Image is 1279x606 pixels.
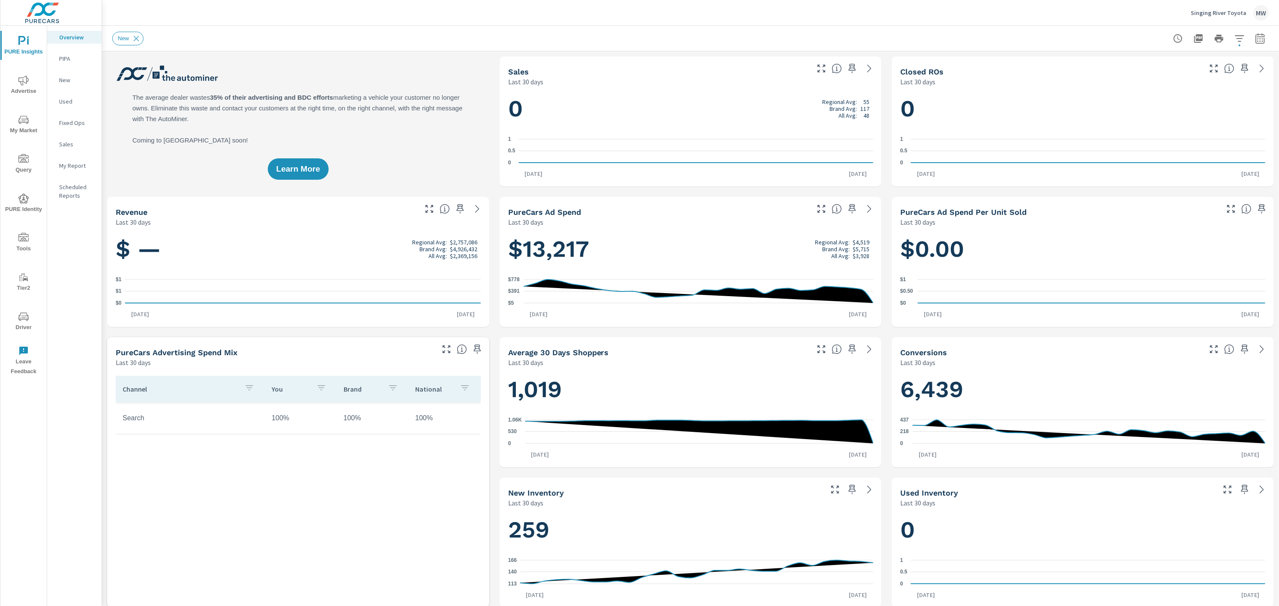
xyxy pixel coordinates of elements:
button: Make Fullscreen [1207,342,1221,356]
span: Total sales revenue over the selected date range. [Source: This data is sourced from the dealer’s... [440,204,450,214]
p: [DATE] [1235,591,1265,599]
p: [DATE] [918,310,948,318]
p: Last 30 days [116,217,151,227]
p: Last 30 days [508,217,543,227]
p: Last 30 days [508,498,543,508]
text: $391 [508,288,520,294]
p: $5,715 [853,246,869,253]
text: 1 [900,557,903,563]
p: Singing River Toyota [1191,9,1246,17]
h5: Sales [508,67,529,76]
p: [DATE] [125,310,155,318]
p: [DATE] [1235,450,1265,459]
p: [DATE] [913,450,943,459]
div: Used [47,95,102,108]
text: 0 [508,160,511,166]
p: Scheduled Reports [59,183,95,200]
button: Make Fullscreen [815,202,828,216]
a: See more details in report [1255,62,1269,75]
td: 100% [337,407,409,429]
div: New [47,74,102,86]
h5: Conversions [900,348,947,357]
span: Save this to your personalized report [470,342,484,356]
button: Make Fullscreen [828,483,842,496]
p: My Report [59,161,95,170]
p: Last 30 days [900,77,935,87]
span: My Market [3,115,44,136]
text: 166 [508,557,517,563]
span: Save this to your personalized report [1238,62,1252,75]
div: PIPA [47,52,102,65]
a: See more details in report [1255,342,1269,356]
button: Make Fullscreen [422,202,436,216]
text: 113 [508,581,517,587]
div: New [112,32,144,45]
text: $0.50 [900,288,913,294]
p: Sales [59,140,95,149]
h5: PureCars Ad Spend [508,208,581,217]
text: 0 [900,160,903,166]
button: Print Report [1210,30,1228,47]
p: All Avg: [831,253,850,259]
span: Learn More [276,165,320,173]
h5: Revenue [116,208,147,217]
p: Overview [59,33,95,42]
h5: Closed ROs [900,67,944,76]
span: Tools [3,233,44,254]
h5: Used Inventory [900,488,958,497]
div: Sales [47,138,102,151]
h1: 0 [900,515,1265,544]
p: New [59,76,95,84]
h5: Average 30 Days Shoppers [508,348,609,357]
p: PIPA [59,54,95,63]
text: $5 [508,300,514,306]
text: 0.5 [900,569,908,575]
button: "Export Report to PDF" [1190,30,1207,47]
h1: 0 [900,94,1265,123]
p: 55 [863,98,869,105]
p: Last 30 days [116,357,151,368]
p: [DATE] [518,169,548,178]
h5: New Inventory [508,488,564,497]
p: Regional Avg: [815,239,850,246]
div: Fixed Ops [47,116,102,129]
text: 218 [900,429,909,435]
button: Select Date Range [1252,30,1269,47]
span: Save this to your personalized report [1238,342,1252,356]
a: See more details in report [863,62,876,75]
text: 140 [508,569,517,575]
a: See more details in report [1255,483,1269,496]
span: A rolling 30 day total of daily Shoppers on the dealership website, averaged over the selected da... [832,344,842,354]
h1: $0.00 [900,235,1265,264]
span: Number of Repair Orders Closed by the selected dealership group over the selected time range. [So... [1224,63,1234,74]
span: Leave Feedback [3,346,44,377]
span: Save this to your personalized report [1255,202,1269,216]
h1: $13,217 [508,235,873,264]
p: Last 30 days [900,357,935,368]
p: $2,369,156 [450,253,477,259]
text: 437 [900,417,909,423]
p: Brand Avg: [830,105,857,112]
span: This table looks at how you compare to the amount of budget you spend per channel as opposed to y... [457,344,467,354]
p: [DATE] [843,169,873,178]
p: [DATE] [1235,169,1265,178]
p: Used [59,97,95,106]
button: Apply Filters [1231,30,1248,47]
text: 530 [508,429,517,435]
p: National [415,385,453,393]
span: Advertise [3,75,44,96]
p: Brand [344,385,381,393]
p: All Avg: [839,112,857,119]
td: 100% [408,407,480,429]
button: Make Fullscreen [815,342,828,356]
p: Channel [123,385,237,393]
p: $3,928 [853,253,869,259]
button: Make Fullscreen [1207,62,1221,75]
span: The number of dealer-specified goals completed by a visitor. [Source: This data is provided by th... [1224,344,1234,354]
p: [DATE] [911,591,941,599]
button: Make Fullscreen [1224,202,1238,216]
span: Query [3,154,44,175]
td: Search [116,407,265,429]
text: $0 [900,300,906,306]
button: Learn More [268,158,329,180]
